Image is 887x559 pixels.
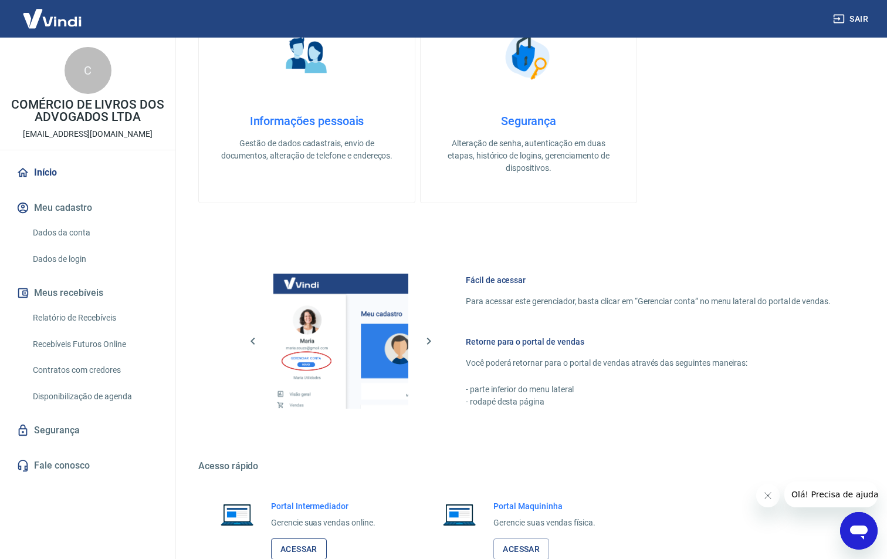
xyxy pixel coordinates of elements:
[198,460,859,472] h5: Acesso rápido
[784,481,878,507] iframe: Mensagem da empresa
[439,114,618,128] h4: Segurança
[439,137,618,174] p: Alteração de senha, autenticação em duas etapas, histórico de logins, gerenciamento de dispositivos.
[7,8,99,18] span: Olá! Precisa de ajuda?
[14,1,90,36] img: Vindi
[499,27,558,86] img: Segurança
[493,517,595,529] p: Gerencie suas vendas física.
[435,500,484,528] img: Imagem de um notebook aberto
[271,517,375,529] p: Gerencie suas vendas online.
[466,336,831,348] h6: Retorne para o portal de vendas
[28,221,161,245] a: Dados da conta
[840,512,878,550] iframe: Botão para abrir a janela de mensagens
[65,47,111,94] div: C
[28,306,161,330] a: Relatório de Recebíveis
[831,8,873,30] button: Sair
[756,484,780,507] iframe: Fechar mensagem
[273,274,408,409] img: Imagem da dashboard mostrando o botão de gerenciar conta na sidebar no lado esquerdo
[14,280,161,306] button: Meus recebíveis
[277,27,336,86] img: Informações pessoais
[466,357,831,369] p: Você poderá retornar para o portal de vendas através das seguintes maneiras:
[218,114,396,128] h4: Informações pessoais
[28,332,161,356] a: Recebíveis Futuros Online
[14,453,161,479] a: Fale conosco
[14,417,161,443] a: Segurança
[14,160,161,186] a: Início
[466,383,831,396] p: - parte inferior do menu lateral
[23,128,153,140] p: [EMAIL_ADDRESS][DOMAIN_NAME]
[28,358,161,382] a: Contratos com credores
[28,247,161,271] a: Dados de login
[212,500,262,528] img: Imagem de um notebook aberto
[466,274,831,286] h6: Fácil de acessar
[493,500,595,512] h6: Portal Maquininha
[466,295,831,308] p: Para acessar este gerenciador, basta clicar em “Gerenciar conta” no menu lateral do portal de ven...
[28,385,161,409] a: Disponibilização de agenda
[9,99,166,123] p: COMÉRCIO DE LIVROS DOS ADVOGADOS LTDA
[14,195,161,221] button: Meu cadastro
[218,137,396,162] p: Gestão de dados cadastrais, envio de documentos, alteração de telefone e endereços.
[271,500,375,512] h6: Portal Intermediador
[466,396,831,408] p: - rodapé desta página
